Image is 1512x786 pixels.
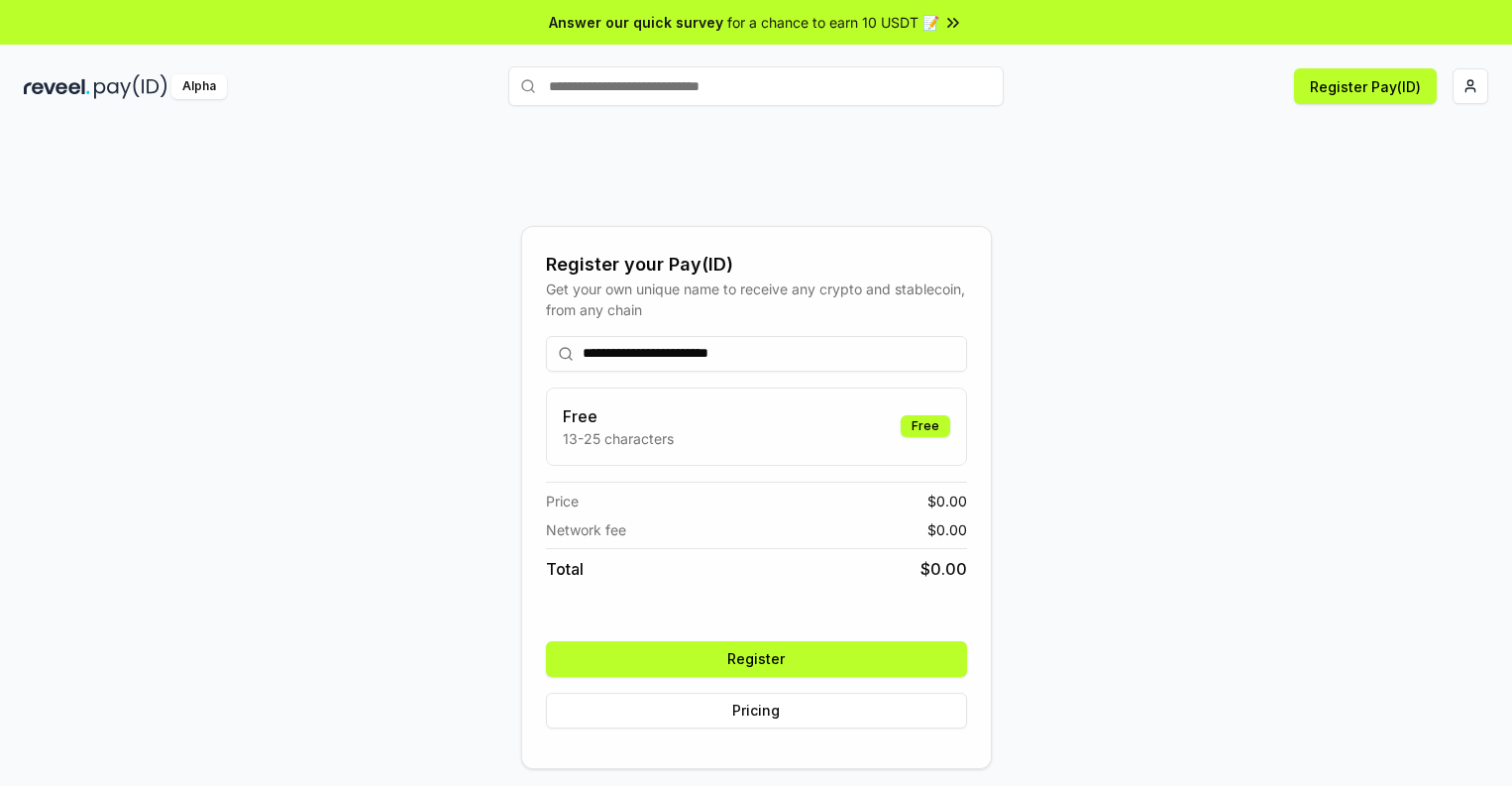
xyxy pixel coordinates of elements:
[171,74,227,99] div: Alpha
[546,491,579,511] span: Price
[546,641,967,677] button: Register
[563,404,674,428] h3: Free
[546,693,967,729] button: Pricing
[546,557,584,581] span: Total
[927,519,967,540] span: $ 0.00
[94,74,167,99] img: pay_id
[727,12,939,33] span: for a chance to earn 10 USDT 📝
[563,428,674,449] p: 13-25 characters
[24,74,90,99] img: reveel_dark
[927,491,967,511] span: $ 0.00
[920,557,967,581] span: $ 0.00
[549,12,723,33] span: Answer our quick survey
[901,415,950,437] div: Free
[546,519,626,540] span: Network fee
[1294,68,1437,104] button: Register Pay(ID)
[546,279,967,320] div: Get your own unique name to receive any crypto and stablecoin, from any chain
[546,251,967,279] div: Register your Pay(ID)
